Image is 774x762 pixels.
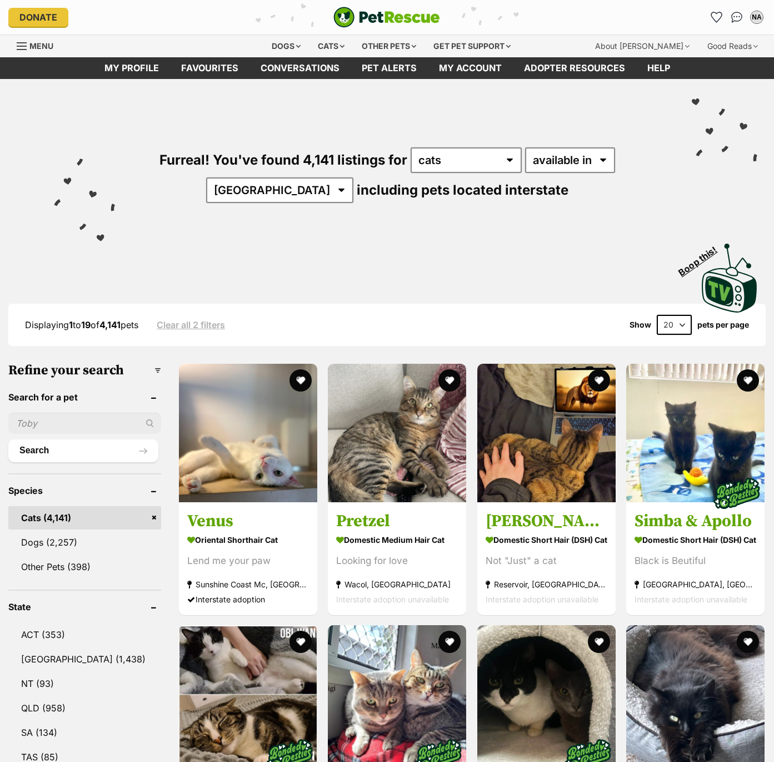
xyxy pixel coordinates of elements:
[99,319,121,330] strong: 4,141
[426,35,518,57] div: Get pet support
[17,35,61,55] a: Menu
[737,369,759,392] button: favourite
[8,392,161,402] header: Search for a pet
[588,631,610,653] button: favourite
[187,553,309,568] div: Lend me your paw
[702,244,757,313] img: PetRescue TV logo
[179,364,317,502] img: Venus - Oriental Shorthair Cat
[636,57,681,79] a: Help
[333,7,440,28] a: PetRescue
[8,363,161,378] h3: Refine your search
[635,510,756,531] h3: Simba & Apollo
[697,320,749,329] label: pets per page
[477,502,616,615] a: [PERSON_NAME] Domestic Short Hair (DSH) Cat Not "Just" a cat Reservoir, [GEOGRAPHIC_DATA] Interst...
[328,502,466,615] a: Pretzel Domestic Medium Hair Cat Looking for love Wacol, [GEOGRAPHIC_DATA] Interstate adoption un...
[635,576,756,591] strong: [GEOGRAPHIC_DATA], [GEOGRAPHIC_DATA]
[249,57,351,79] a: conversations
[93,57,170,79] a: My profile
[333,7,440,28] img: logo-cat-932fe2b9b8326f06289b0f2fb663e598f794de774fb13d1741a6617ecf9a85b4.svg
[587,35,697,57] div: About [PERSON_NAME]
[751,12,762,23] div: NA
[8,672,161,695] a: NT (93)
[8,623,161,646] a: ACT (353)
[69,319,73,330] strong: 1
[439,631,461,653] button: favourite
[157,320,225,330] a: Clear all 2 filters
[8,8,68,27] a: Donate
[8,696,161,720] a: QLD (958)
[702,234,757,315] a: Boop this!
[708,8,766,26] ul: Account quick links
[25,319,138,330] span: Displaying to of pets
[477,364,616,502] img: Sasha - Domestic Short Hair (DSH) Cat
[728,8,746,26] a: Conversations
[626,502,765,615] a: Simba & Apollo Domestic Short Hair (DSH) Cat Black is Beutiful [GEOGRAPHIC_DATA], [GEOGRAPHIC_DAT...
[486,510,607,531] h3: [PERSON_NAME]
[8,413,161,434] input: Toby
[328,364,466,502] img: Pretzel - Domestic Medium Hair Cat
[513,57,636,79] a: Adopter resources
[336,594,449,603] span: Interstate adoption unavailable
[351,57,428,79] a: Pet alerts
[677,237,728,278] span: Boop this!
[428,57,513,79] a: My account
[8,555,161,578] a: Other Pets (398)
[630,320,651,329] span: Show
[8,647,161,671] a: [GEOGRAPHIC_DATA] (1,438)
[289,369,312,392] button: favourite
[336,576,458,591] strong: Wacol, [GEOGRAPHIC_DATA]
[8,531,161,554] a: Dogs (2,257)
[159,152,407,168] span: Furreal! You've found 4,141 listings for
[310,35,352,57] div: Cats
[29,41,53,51] span: Menu
[486,553,607,568] div: Not "Just" a cat
[439,369,461,392] button: favourite
[486,576,607,591] strong: Reservoir, [GEOGRAPHIC_DATA]
[635,531,756,547] strong: Domestic Short Hair (DSH) Cat
[170,57,249,79] a: Favourites
[588,369,610,392] button: favourite
[748,8,766,26] button: My account
[8,506,161,530] a: Cats (4,141)
[700,35,766,57] div: Good Reads
[635,553,756,568] div: Black is Beutiful
[8,439,158,462] button: Search
[289,631,312,653] button: favourite
[354,35,424,57] div: Other pets
[336,531,458,547] strong: Domestic Medium Hair Cat
[635,594,747,603] span: Interstate adoption unavailable
[179,502,317,615] a: Venus Oriental Shorthair Cat Lend me your paw Sunshine Coast Mc, [GEOGRAPHIC_DATA] Interstate ado...
[626,364,765,502] img: Simba & Apollo - Domestic Short Hair (DSH) Cat
[486,531,607,547] strong: Domestic Short Hair (DSH) Cat
[357,182,568,198] span: including pets located interstate
[709,465,765,521] img: bonded besties
[731,12,743,23] img: chat-41dd97257d64d25036548639549fe6c8038ab92f7586957e7f3b1b290dea8141.svg
[8,486,161,496] header: Species
[187,591,309,606] div: Interstate adoption
[486,594,598,603] span: Interstate adoption unavailable
[187,576,309,591] strong: Sunshine Coast Mc, [GEOGRAPHIC_DATA]
[8,721,161,744] a: SA (134)
[187,531,309,547] strong: Oriental Shorthair Cat
[336,553,458,568] div: Looking for love
[81,319,91,330] strong: 19
[336,510,458,531] h3: Pretzel
[8,602,161,612] header: State
[737,631,759,653] button: favourite
[708,8,726,26] a: Favourites
[264,35,308,57] div: Dogs
[187,510,309,531] h3: Venus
